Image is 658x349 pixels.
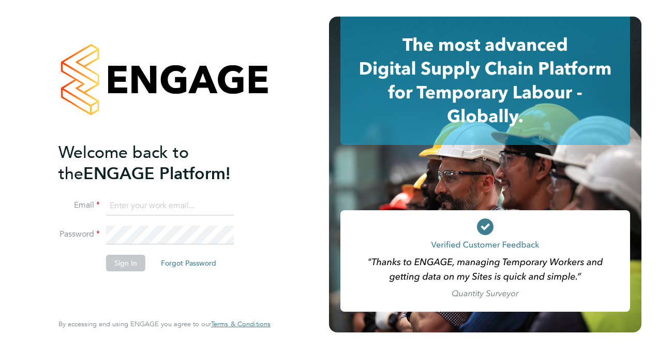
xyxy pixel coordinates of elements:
[58,319,271,328] span: By accessing and using ENGAGE you agree to our
[58,142,189,184] span: Welcome back to the
[153,255,225,271] button: Forgot Password
[58,229,100,240] label: Password
[106,197,234,215] input: Enter your work email...
[106,255,145,271] button: Sign In
[211,320,271,328] a: Terms & Conditions
[58,200,100,211] label: Email
[58,142,260,184] h2: ENGAGE Platform!
[211,319,271,328] span: Terms & Conditions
